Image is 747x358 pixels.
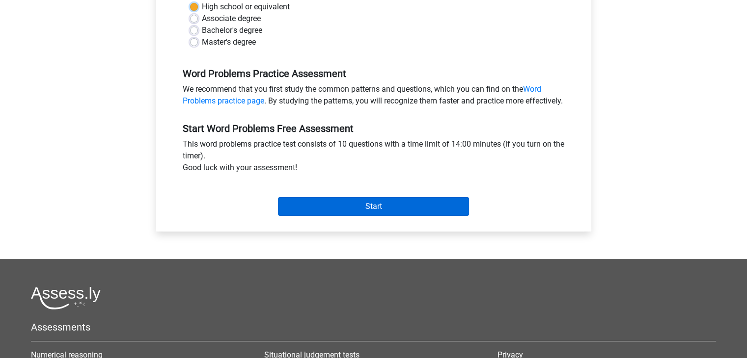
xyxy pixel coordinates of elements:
[175,83,572,111] div: We recommend that you first study the common patterns and questions, which you can find on the . ...
[31,321,716,333] h5: Assessments
[202,36,256,48] label: Master's degree
[31,286,101,309] img: Assessly logo
[202,25,262,36] label: Bachelor's degree
[202,13,261,25] label: Associate degree
[278,197,469,216] input: Start
[183,68,565,79] h5: Word Problems Practice Assessment
[183,123,565,134] h5: Start Word Problems Free Assessment
[175,138,572,178] div: This word problems practice test consists of 10 questions with a time limit of 14:00 minutes (if ...
[202,1,290,13] label: High school or equivalent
